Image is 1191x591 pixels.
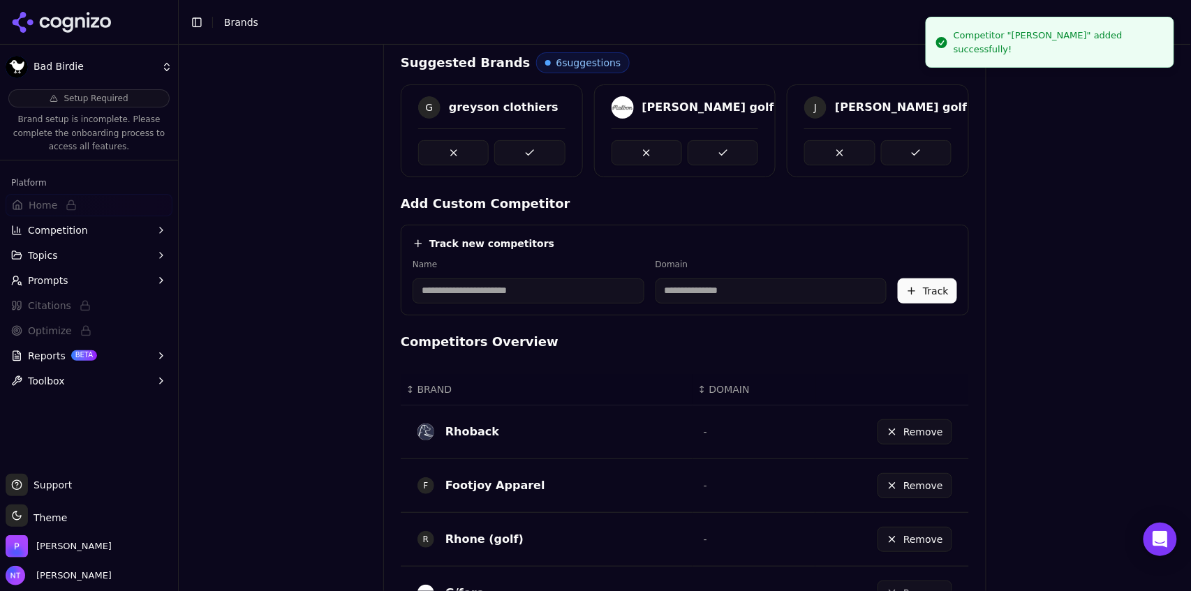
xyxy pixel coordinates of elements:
img: Perrill [6,535,28,558]
h4: Suggested Brands [401,53,531,73]
label: Name [413,259,644,270]
button: Track [898,278,957,304]
span: Optimize [28,324,72,338]
span: J [804,96,827,119]
div: Open Intercom Messenger [1144,523,1177,556]
span: Bad Birdie [34,61,156,73]
span: Perrill [36,540,112,553]
button: Remove [878,527,952,552]
button: Prompts [6,269,172,292]
h4: Add Custom Competitor [401,194,969,214]
button: Remove [878,473,952,498]
span: - [704,426,707,437]
span: - [704,480,707,491]
th: DOMAIN [693,374,815,405]
div: greyson clothiers [449,99,558,116]
img: Bad Birdie [6,56,28,78]
div: [PERSON_NAME] golf [835,99,967,116]
span: Brands [224,17,258,28]
button: Open organization switcher [6,535,112,558]
span: G [418,96,441,119]
span: Competition [28,223,88,237]
span: Setup Required [64,93,128,104]
div: [PERSON_NAME] golf [642,99,774,116]
img: Nate Tower [6,566,25,585]
div: Platform [6,172,172,194]
div: ↕DOMAIN [698,382,810,396]
img: malbon golf [612,96,634,119]
span: Topics [28,248,58,262]
img: rhoback [417,424,434,440]
button: Toolbox [6,370,172,392]
h4: Competitors Overview [401,332,969,352]
div: Competitor "[PERSON_NAME]" added successfully! [954,29,1162,56]
span: F [417,477,434,494]
th: BRAND [401,374,693,405]
nav: breadcrumb [224,15,1152,29]
span: 6 suggestions [556,56,621,70]
span: BETA [71,350,97,360]
span: BRAND [417,382,452,396]
div: Rhone (golf) [445,531,524,548]
div: Rhoback [445,424,499,440]
span: Toolbox [28,374,65,388]
button: Competition [6,219,172,241]
span: Prompts [28,274,68,287]
div: Footjoy Apparel [445,477,545,494]
label: Domain [656,259,887,270]
span: DOMAIN [709,382,750,396]
span: [PERSON_NAME] [31,569,112,582]
h4: Track new competitors [429,237,554,250]
span: Support [28,478,72,492]
span: Home [29,198,57,212]
button: Open user button [6,566,112,585]
span: R [417,531,434,548]
span: Theme [28,512,67,523]
span: Citations [28,299,71,313]
span: Reports [28,349,66,363]
div: ↕BRAND [406,382,687,396]
button: ReportsBETA [6,345,172,367]
button: Topics [6,244,172,267]
span: - [704,534,707,545]
button: Remove [878,419,952,444]
p: Brand setup is incomplete. Please complete the onboarding process to access all features. [8,113,170,154]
